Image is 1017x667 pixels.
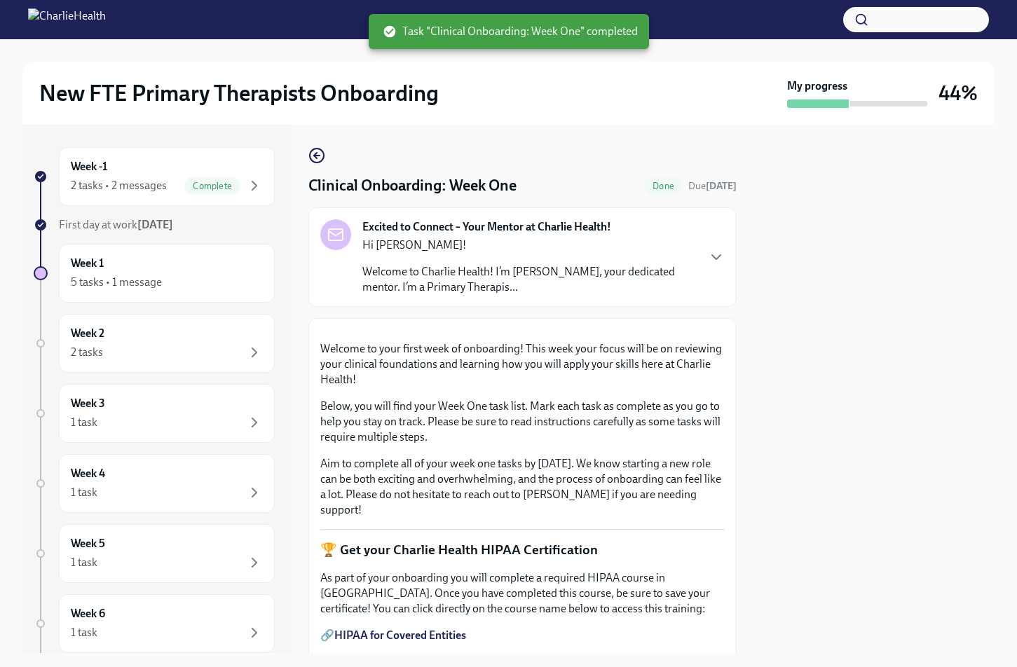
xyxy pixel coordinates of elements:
strong: My progress [787,78,847,94]
h6: Week 1 [71,256,104,271]
p: Hi [PERSON_NAME]! [362,238,697,253]
strong: [DATE] [706,180,737,192]
h2: New FTE Primary Therapists Onboarding [39,79,439,107]
span: First day at work [59,218,173,231]
strong: Excited to Connect – Your Mentor at Charlie Health! [362,219,611,235]
div: 1 task [71,485,97,500]
h6: Week 2 [71,326,104,341]
a: First day at work[DATE] [34,217,275,233]
div: 1 task [71,555,97,570]
p: Below, you will find your Week One task list. Mark each task as complete as you go to help you st... [320,399,725,445]
p: As part of your onboarding you will complete a required HIPAA course in [GEOGRAPHIC_DATA]. Once y... [320,570,725,617]
a: Week 22 tasks [34,314,275,373]
h6: Week -1 [71,159,107,174]
p: Welcome to Charlie Health! I’m [PERSON_NAME], your dedicated mentor. I’m a Primary Therapis... [362,264,697,295]
span: Task "Clinical Onboarding: Week One" completed [383,24,638,39]
p: 🔗 [320,628,725,643]
span: Done [644,181,683,191]
strong: [DATE] [137,218,173,231]
div: 2 tasks [71,345,103,360]
span: Due [688,180,737,192]
h6: Week 6 [71,606,105,621]
a: Week 15 tasks • 1 message [34,244,275,303]
p: 🏆 Get your Charlie Health HIPAA Certification [320,541,725,559]
a: Week -12 tasks • 2 messagesComplete [34,147,275,206]
h6: Week 3 [71,396,105,411]
a: Week 41 task [34,454,275,513]
div: 2 tasks • 2 messages [71,178,167,193]
h6: Week 5 [71,536,105,551]
p: Aim to complete all of your week one tasks by [DATE]. We know starting a new role can be both exc... [320,456,725,518]
div: 5 tasks • 1 message [71,275,162,290]
div: 1 task [71,625,97,640]
a: Week 51 task [34,524,275,583]
a: Week 61 task [34,594,275,653]
span: September 14th, 2025 10:00 [688,179,737,193]
h6: Week 4 [71,466,105,481]
a: HIPAA for Covered Entities [334,628,466,642]
img: CharlieHealth [28,8,106,31]
p: Welcome to your first week of onboarding! This week your focus will be on reviewing your clinical... [320,341,725,387]
h4: Clinical Onboarding: Week One [308,175,517,196]
a: Week 31 task [34,384,275,443]
span: Complete [184,181,240,191]
div: 1 task [71,415,97,430]
h3: 44% [938,81,978,106]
